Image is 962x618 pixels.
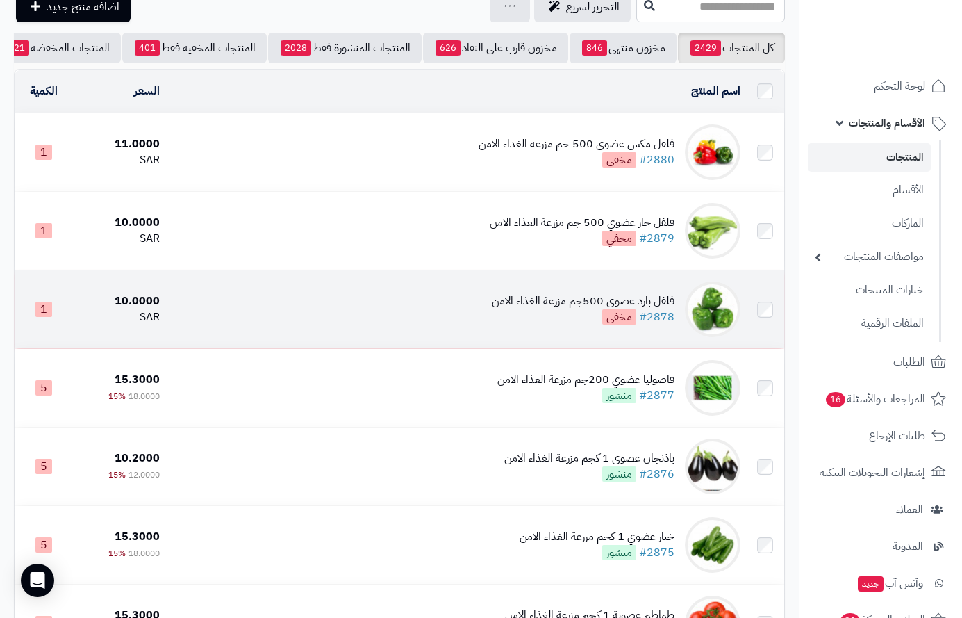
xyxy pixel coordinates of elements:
[868,38,949,67] img: logo-2.png
[826,392,845,407] span: 16
[691,83,740,99] a: اسم المنتج
[602,466,636,482] span: منشور
[35,459,52,474] span: 5
[685,439,740,494] img: باذنجان عضوي 1 كجم مزرعة الغذاء الامن
[869,426,925,446] span: طلبات الإرجاع
[78,136,160,152] div: 11.0000
[128,390,160,402] span: 18.0000
[602,388,636,403] span: منشور
[820,463,925,482] span: إشعارات التحويلات البنكية
[602,152,636,168] span: مخفي
[78,309,160,325] div: SAR
[115,371,160,388] span: 15.3000
[520,529,674,545] div: خيار عضوي 1 كجم مزرعة الغذاء الامن
[808,242,931,272] a: مواصفات المنتجات
[108,390,126,402] span: 15%
[268,33,422,63] a: المنتجات المنشورة فقط2028
[35,537,52,553] span: 5
[896,500,923,519] span: العملاء
[78,293,160,309] div: 10.0000
[582,40,607,56] span: 846
[874,76,925,96] span: لوحة التحكم
[824,389,925,409] span: المراجعات والأسئلة
[135,40,160,56] span: 401
[504,450,674,466] div: باذنجان عضوي 1 كجم مزرعة الغذاء الامن
[128,469,160,481] span: 12.0000
[808,419,954,453] a: طلبات الإرجاع
[134,83,160,99] a: السعر
[115,528,160,545] span: 15.3000
[808,209,931,238] a: الماركات
[122,33,267,63] a: المنتجات المخفية فقط401
[856,574,923,593] span: وآتس آب
[10,40,29,56] span: 21
[492,293,674,309] div: فلفل بارد عضوي 500جم مزرعة الغذاء الامن
[808,175,931,205] a: الأقسام
[602,309,636,325] span: مخفي
[570,33,677,63] a: مخزون منتهي846
[639,230,674,247] a: #2879
[78,231,160,247] div: SAR
[808,275,931,305] a: خيارات المنتجات
[858,576,884,592] span: جديد
[808,70,954,103] a: لوحة التحكم
[808,382,954,416] a: المراجعات والأسئلة16
[808,456,954,489] a: إشعارات التحويلات البنكية
[685,203,740,259] img: فلفل حار عضوي 500 جم مزرعة الغذاء الامن
[21,564,54,597] div: Open Intercom Messenger
[281,40,311,56] span: 2028
[893,537,923,556] span: المدونة
[497,372,674,388] div: فاصوليا عضوي 200جم مزرعة الغذاء الامن
[678,33,785,63] a: كل المنتجات2429
[685,517,740,573] img: خيار عضوي 1 كجم مزرعة الغذاء الامن
[78,152,160,168] div: SAR
[808,493,954,526] a: العملاء
[108,547,126,560] span: 15%
[35,145,52,160] span: 1
[602,545,636,560] span: منشور
[602,231,636,246] span: مخفي
[128,547,160,560] span: 18.0000
[35,380,52,396] span: 5
[808,143,931,172] a: المنتجات
[108,469,126,481] span: 15%
[639,152,674,168] a: #2880
[35,302,52,317] span: 1
[35,223,52,238] span: 1
[808,530,954,563] a: المدونة
[685,360,740,416] img: فاصوليا عضوي 200جم مزرعة الغذاء الامن
[685,124,740,180] img: فلفل مكس عضوي 500 جم مزرعة الغذاء الامن
[436,40,461,56] span: 626
[78,215,160,231] div: 10.0000
[893,352,925,372] span: الطلبات
[808,567,954,600] a: وآتس آبجديد
[808,309,931,339] a: الملفات الرقمية
[30,83,58,99] a: الكمية
[639,466,674,482] a: #2876
[639,544,674,561] a: #2875
[115,450,160,466] span: 10.2000
[685,282,740,337] img: فلفل بارد عضوي 500جم مزرعة الغذاء الامن
[808,345,954,379] a: الطلبات
[849,113,925,133] span: الأقسام والمنتجات
[639,309,674,325] a: #2878
[690,40,721,56] span: 2429
[490,215,674,231] div: فلفل حار عضوي 500 جم مزرعة الغذاء الامن
[423,33,568,63] a: مخزون قارب على النفاذ626
[639,387,674,404] a: #2877
[479,136,674,152] div: فلفل مكس عضوي 500 جم مزرعة الغذاء الامن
